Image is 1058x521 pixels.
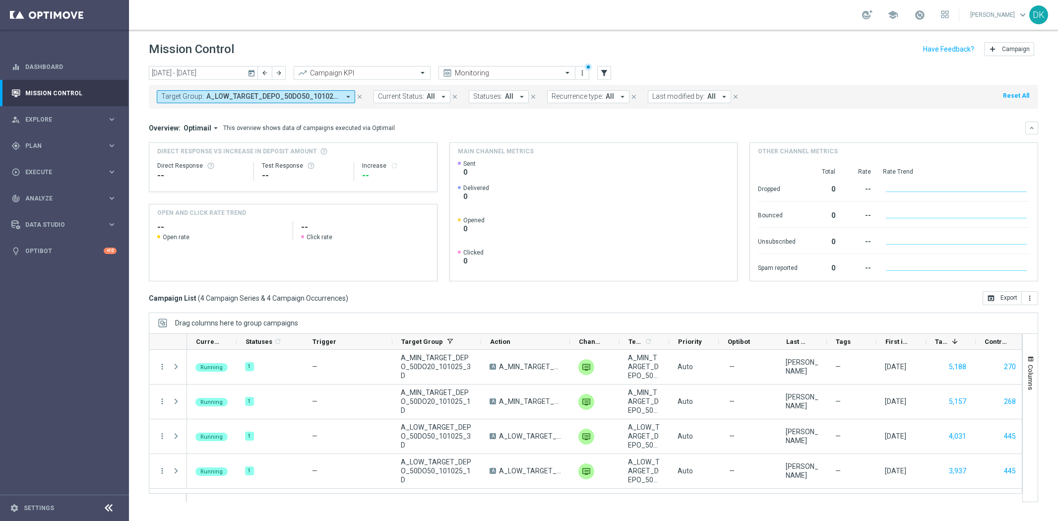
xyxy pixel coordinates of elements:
[200,399,223,405] span: Running
[490,433,496,439] span: A
[678,467,693,475] span: Auto
[11,63,20,71] i: equalizer
[847,180,871,196] div: --
[473,92,502,101] span: Statuses:
[729,432,735,441] span: —
[529,91,538,102] button: close
[463,224,485,233] span: 0
[1029,5,1048,24] div: DK
[11,194,107,203] div: Analyze
[198,294,200,303] span: (
[758,233,798,249] div: Unsubscribed
[25,54,117,80] a: Dashboard
[438,66,575,80] ng-select: Monitoring
[11,168,117,176] button: play_circle_outline Execute keyboard_arrow_right
[1026,294,1034,302] i: more_vert
[577,67,587,79] button: more_vert
[1017,9,1028,20] span: keyboard_arrow_down
[195,362,228,372] colored-tag: Running
[463,168,476,177] span: 0
[885,362,906,371] div: 10 Oct 2025, Friday
[628,353,661,380] span: A_MIN_TARGET_DEPO_50DO20_101025_3D
[490,338,510,345] span: Action
[923,46,974,53] input: Have Feedback?
[729,466,735,475] span: —
[786,462,818,480] div: Dawid Kubek
[11,141,20,150] i: gps_fixed
[1028,125,1035,131] i: keyboard_arrow_down
[463,216,485,224] span: Opened
[490,468,496,474] span: A
[11,63,117,71] button: equalizer Dashboard
[24,505,54,511] a: Settings
[847,259,871,275] div: --
[578,394,594,410] img: Private message
[272,66,286,80] button: arrow_forward
[195,466,228,476] colored-tag: Running
[579,338,603,345] span: Channel
[161,92,204,101] span: Target Group:
[11,80,117,106] div: Mission Control
[984,42,1034,56] button: add Campaign
[158,362,167,371] button: more_vert
[211,124,220,132] i: arrow_drop_down
[246,338,272,345] span: Statuses
[585,64,592,70] div: There are unsaved changes
[499,432,561,441] span: A_LOW_TARGET_DEPO_50DO50_101025_3D
[274,337,282,345] i: refresh
[505,92,513,101] span: All
[983,291,1022,305] button: open_in_browser Export
[758,259,798,275] div: Spam reported
[401,457,473,484] span: A_LOW_TARGET_DEPO_50DO50_101025_1D
[149,454,187,489] div: Press SPACE to select this row.
[1003,430,1017,443] button: 445
[499,466,561,475] span: A_LOW_TARGET_DEPO_50DO50_101025_1D
[628,423,661,450] span: A_LOW_TARGET_DEPO_50DO50_101025_3D
[206,92,340,101] span: A_LOW_TARGET_DEPO_50DO50_101025_1D, A_LOW_TARGET_DEPO_50DO50_101025_3D, A_MIN_TARGET_DEPO_50DO20_...
[847,233,871,249] div: --
[195,432,228,441] colored-tag: Running
[948,361,967,373] button: 5,188
[196,338,220,345] span: Current Status
[149,124,181,132] h3: Overview:
[983,294,1038,302] multiple-options-button: Export to CSV
[11,238,117,264] div: Optibot
[25,169,107,175] span: Execute
[644,337,652,345] i: refresh
[678,432,693,440] span: Auto
[261,69,268,76] i: arrow_back
[458,147,534,156] h4: Main channel metrics
[25,222,107,228] span: Data Studio
[11,89,117,97] button: Mission Control
[157,147,317,156] span: Direct Response VS Increase In Deposit Amount
[262,162,346,170] div: Test Response
[463,160,476,168] span: Sent
[885,338,909,345] span: First in Range
[157,162,246,170] div: Direct Response
[809,168,835,176] div: Total
[847,206,871,222] div: --
[606,92,614,101] span: All
[450,91,459,102] button: close
[195,397,228,406] colored-tag: Running
[883,168,1030,176] div: Rate Trend
[157,170,246,182] div: --
[758,180,798,196] div: Dropped
[552,92,603,101] span: Recurrence type:
[187,419,1025,454] div: Press SPACE to select this row.
[373,90,450,103] button: Current Status: All arrow_drop_down
[578,463,594,479] img: Private message
[439,92,448,101] i: arrow_drop_down
[578,429,594,445] img: Private message
[547,90,629,103] button: Recurrence type: All arrow_drop_down
[629,91,638,102] button: close
[312,363,317,371] span: —
[262,170,346,182] div: --
[200,434,223,440] span: Running
[245,432,254,441] div: 1
[157,90,355,103] button: Target Group: A_LOW_TARGET_DEPO_50DO50_101025_1D, A_LOW_TARGET_DEPO_50DO50_101025_3D, A_MIN_TARGE...
[390,162,398,170] button: refresh
[104,248,117,254] div: +10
